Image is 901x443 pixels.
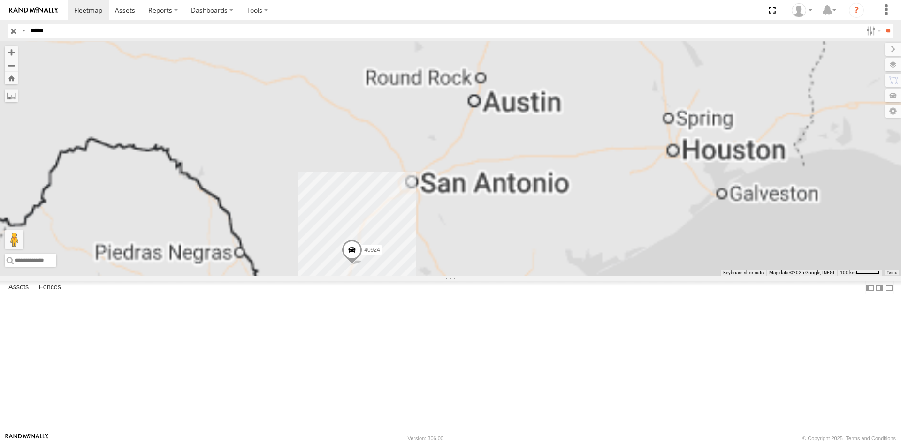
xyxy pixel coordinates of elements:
button: Drag Pegman onto the map to open Street View [5,230,23,249]
label: Fences [34,281,66,294]
div: © Copyright 2025 - [802,435,896,441]
img: rand-logo.svg [9,7,58,14]
div: Version: 306.00 [408,435,443,441]
label: Dock Summary Table to the Right [875,281,884,294]
a: Terms and Conditions [846,435,896,441]
a: Terms (opens in new tab) [887,271,897,275]
label: Measure [5,89,18,102]
label: Search Filter Options [863,24,883,38]
a: Visit our Website [5,434,48,443]
button: Zoom out [5,59,18,72]
label: Map Settings [885,105,901,118]
span: Map data ©2025 Google, INEGI [769,270,834,275]
label: Assets [4,281,33,294]
button: Zoom in [5,46,18,59]
label: Search Query [20,24,27,38]
div: Carlos Ortiz [788,3,816,17]
label: Dock Summary Table to the Left [865,281,875,294]
span: 40924 [364,247,380,253]
button: Zoom Home [5,72,18,84]
i: ? [849,3,864,18]
button: Map Scale: 100 km per 46 pixels [837,270,882,276]
span: 100 km [840,270,856,275]
button: Keyboard shortcuts [723,270,764,276]
label: Hide Summary Table [885,281,894,294]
